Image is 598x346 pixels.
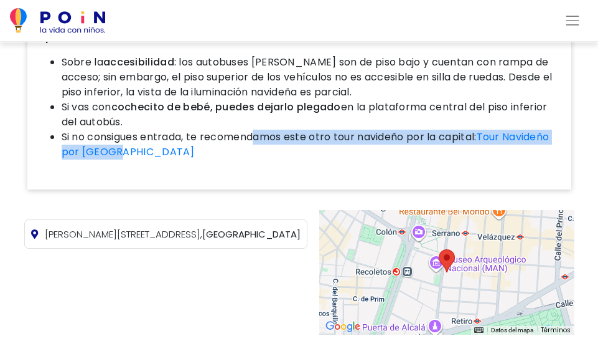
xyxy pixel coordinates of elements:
li: Sobre la : los autobuses [PERSON_NAME] son de piso bajo y cuentan con rampa de acceso; sin embarg... [62,55,562,100]
li: Si vas con en la plataforma central del piso inferior del autobús. [62,100,562,130]
a: Tour Navideño por [GEOGRAPHIC_DATA] [62,130,549,159]
a: Términos (se abre en una nueva pestaña) [541,325,571,335]
a: Abre esta zona en Google Maps (se abre en una nueva ventana) [322,319,363,335]
span: [PERSON_NAME][STREET_ADDRESS], [45,228,202,241]
img: POiN [10,8,105,33]
strong: cochecito de bebé, puedes dejarlo plegado [111,100,341,114]
button: Datos del mapa [491,326,533,335]
button: Combinaciones de teclas [474,326,483,335]
span: [GEOGRAPHIC_DATA] [45,228,301,241]
img: Google [322,319,363,335]
strong: accesibilidad [103,55,174,69]
li: Si no consigues entrada, te recomendamos este otro tour navideño por la capital: [62,130,562,175]
button: Toggle navigation [557,10,588,31]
